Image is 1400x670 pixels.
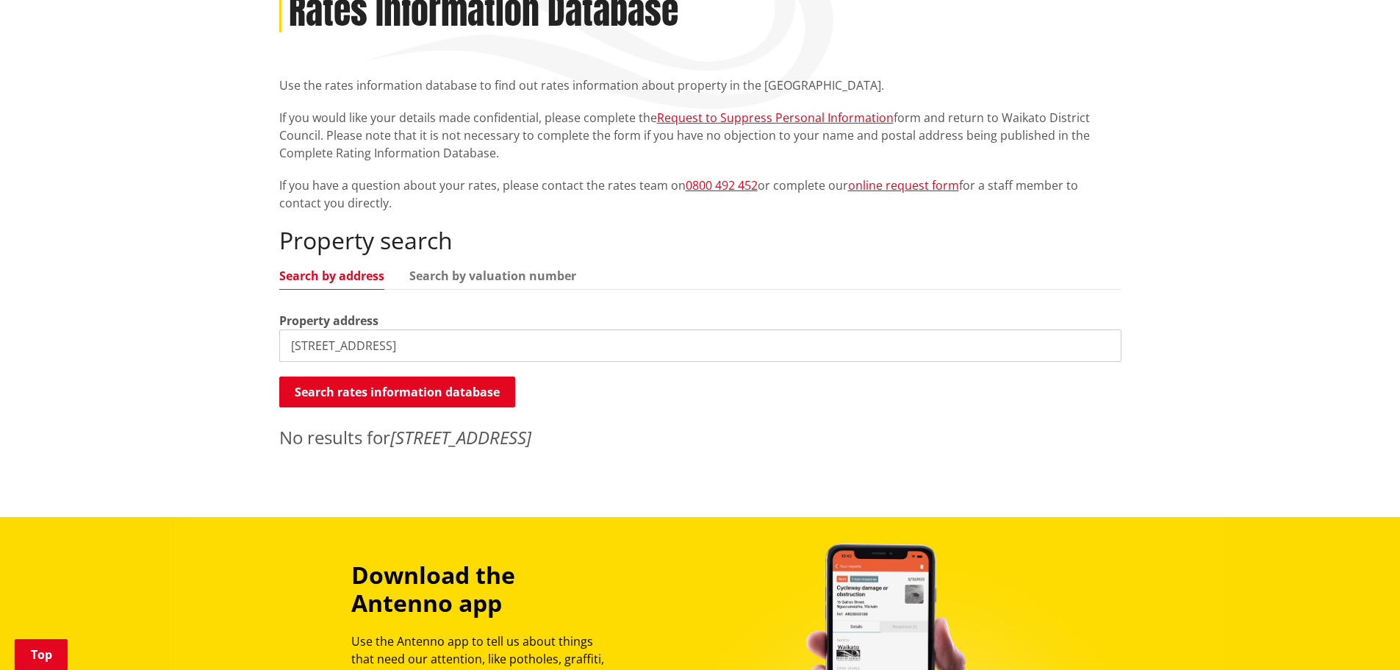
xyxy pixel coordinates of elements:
[279,270,384,282] a: Search by address
[686,177,758,193] a: 0800 492 452
[390,425,531,449] em: [STREET_ADDRESS]
[279,329,1121,362] input: e.g. Duke Street NGARUAWAHIA
[15,639,68,670] a: Top
[409,270,576,282] a: Search by valuation number
[351,561,617,618] h3: Download the Antenno app
[279,227,1121,254] h2: Property search
[279,312,378,329] label: Property address
[848,177,959,193] a: online request form
[657,110,894,126] a: Request to Suppress Personal Information
[279,76,1121,94] p: Use the rates information database to find out rates information about property in the [GEOGRAPHI...
[1332,608,1385,661] iframe: Messenger Launcher
[279,177,1121,212] p: If you have a question about your rates, please contact the rates team on or complete our for a s...
[279,424,1121,451] p: No results for
[279,377,515,407] button: Search rates information database
[279,109,1121,162] p: If you would like your details made confidential, please complete the form and return to Waikato ...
